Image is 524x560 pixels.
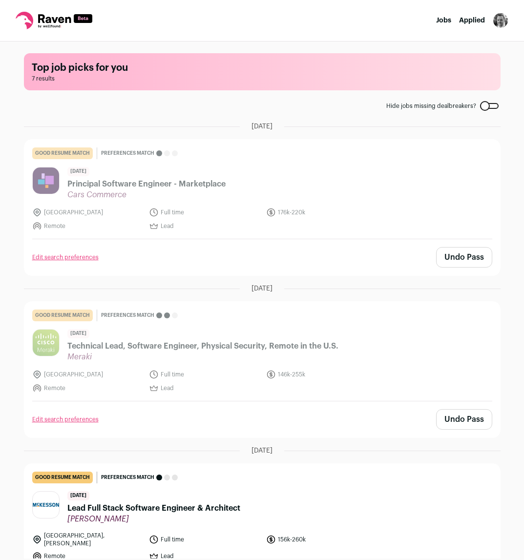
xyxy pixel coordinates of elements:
button: Undo Pass [436,247,492,268]
div: good resume match [32,472,93,483]
li: Full time [149,532,260,547]
span: Preferences match [101,473,154,482]
span: 7 results [32,75,493,83]
li: 146k-255k [266,370,377,379]
span: Lead Full Stack Software Engineer & Architect [67,502,240,514]
li: Lead [149,383,260,393]
img: ca89ed1ca101e99b5a8f3d5ad407f017fc4c6bd18a20fb90cafad476df440d6c.jpg [33,503,59,506]
li: [GEOGRAPHIC_DATA], [PERSON_NAME] [32,532,144,547]
li: [GEOGRAPHIC_DATA] [32,370,144,379]
span: Preferences match [101,311,154,320]
span: [DATE] [67,491,89,500]
span: Meraki [67,352,338,362]
img: 6ab5635d18595fdb855f09cb584cb1d85261566ffe28de4deeefcf8e49653e00.jpg [33,330,59,356]
div: good resume match [32,310,93,321]
span: [PERSON_NAME] [67,514,240,524]
span: [DATE] [252,284,272,293]
li: Full time [149,207,260,217]
a: good resume match Preferences match [DATE] Principal Software Engineer - Marketplace Cars Commerc... [24,140,500,239]
span: [DATE] [252,446,272,456]
a: Edit search preferences [32,253,99,261]
span: Cars Commerce [67,190,226,200]
li: Remote [32,221,144,231]
span: Preferences match [101,148,154,158]
span: Hide jobs missing dealbreakers? [386,102,476,110]
a: good resume match Preferences match [DATE] Technical Lead, Software Engineer, Physical Security, ... [24,302,500,401]
span: Principal Software Engineer - Marketplace [67,178,226,190]
li: Full time [149,370,260,379]
a: Applied [459,17,485,24]
span: [DATE] [252,122,272,131]
span: [DATE] [67,329,89,338]
a: Jobs [436,17,451,24]
button: Open dropdown [493,13,508,28]
img: 6a79e6f09283e1bafe4ca869cf7b302e29b0faa48023463420351e56f5c389d1.jpg [33,167,59,194]
span: [DATE] [67,167,89,176]
li: 156k-260k [266,532,377,547]
a: Edit search preferences [32,415,99,423]
div: good resume match [32,147,93,159]
li: Lead [149,221,260,231]
h1: Top job picks for you [32,61,493,75]
li: [GEOGRAPHIC_DATA] [32,207,144,217]
li: 176k-220k [266,207,377,217]
span: Technical Lead, Software Engineer, Physical Security, Remote in the U.S. [67,340,338,352]
button: Undo Pass [436,409,492,430]
img: 83512-medium_jpg [493,13,508,28]
li: Remote [32,383,144,393]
